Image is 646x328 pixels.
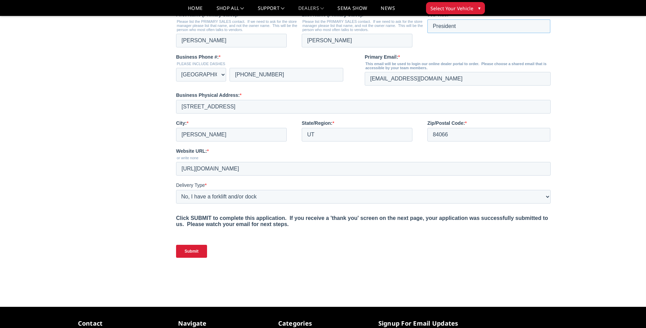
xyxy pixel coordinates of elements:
[258,6,285,16] a: Support
[251,317,289,322] strong: Zip/Postal Code:
[189,251,222,256] strong: Primary Email:
[430,5,473,12] span: Select Your Vehicle
[612,295,646,328] iframe: Chat Widget
[53,264,167,278] input: 000-000-0000
[126,317,156,322] strong: State/Region:
[381,6,395,16] a: News
[426,2,485,14] button: Select Your Vehicle
[478,4,480,12] span: ▾
[251,208,272,214] strong: Job Title:
[189,258,371,266] strong: This email will be used to login our online dealer portal to order. Please choose a shared email ...
[178,319,268,328] h5: Navigate
[217,6,244,16] a: shop all
[298,6,324,16] a: Dealers
[78,319,168,328] h5: contact
[378,319,468,328] h5: signup for email updates
[278,319,368,328] h5: Categories
[337,6,367,16] a: SEMA Show
[188,6,203,16] a: Home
